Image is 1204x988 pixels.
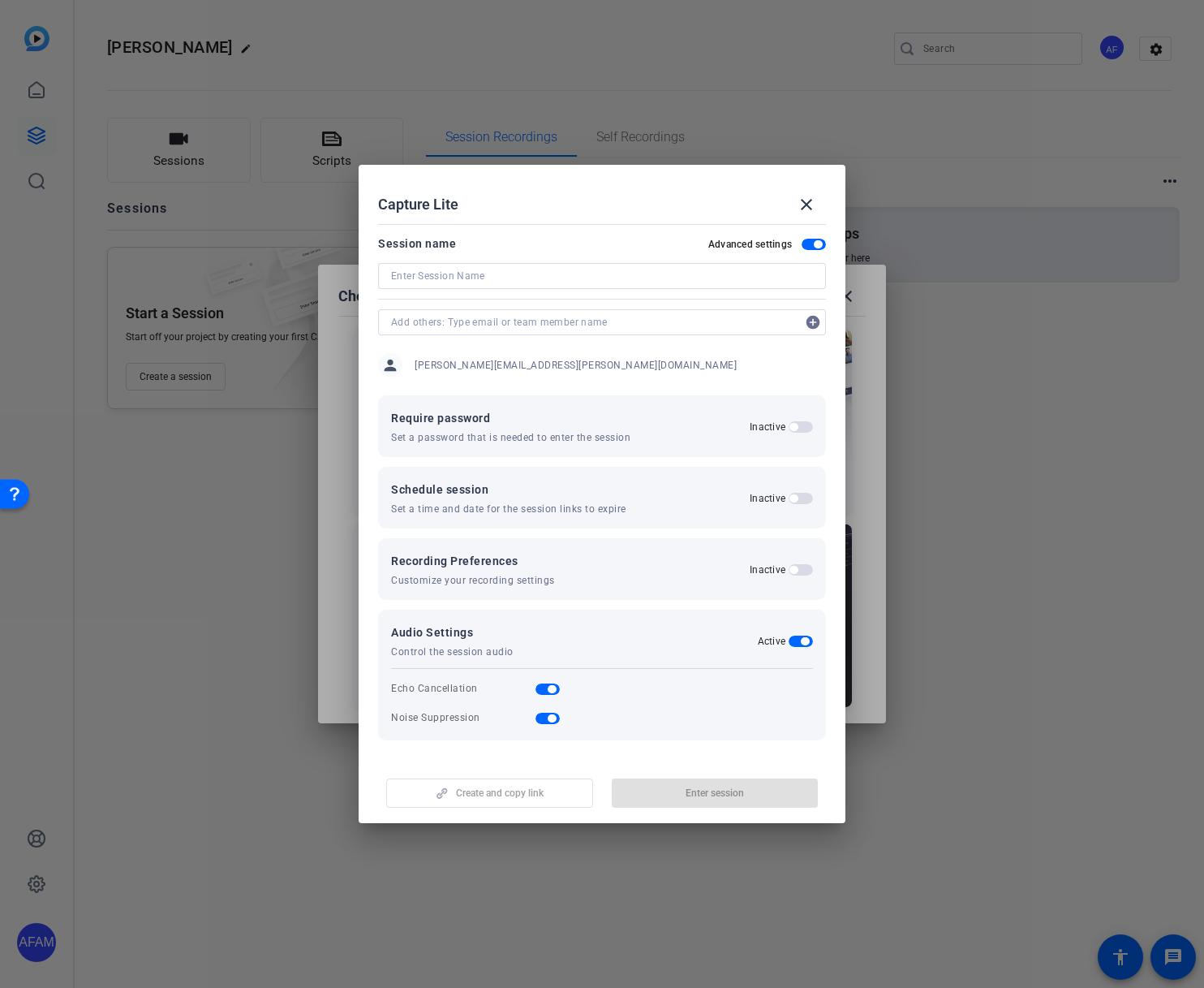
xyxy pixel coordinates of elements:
span: Control the session audio [391,645,514,658]
span: Require password [391,408,630,428]
span: Set a password that is needed to enter the session [391,431,630,444]
h2: Inactive [750,563,785,576]
div: Noise Suppression [391,711,480,724]
h2: Inactive [750,421,785,434]
mat-icon: person [378,353,402,378]
input: Enter Session Name [391,266,813,286]
h2: Active [758,635,786,648]
h2: Advanced settings [708,238,792,251]
span: Set a time and date for the session links to expire [391,503,626,516]
span: Audio Settings [391,623,514,642]
input: Add others: Type email or team member name [391,313,797,332]
span: Recording Preferences [391,551,555,571]
mat-icon: close [797,195,816,214]
span: [PERSON_NAME][EMAIL_ADDRESS][PERSON_NAME][DOMAIN_NAME] [415,359,737,372]
span: Customize your recording settings [391,574,555,587]
h2: Inactive [750,492,785,505]
div: Session name [378,234,456,253]
mat-icon: add_circle [800,309,826,335]
span: Schedule session [391,480,626,499]
button: Add [800,309,826,335]
div: Capture Lite [378,185,826,224]
div: Echo Cancellation [391,682,478,695]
